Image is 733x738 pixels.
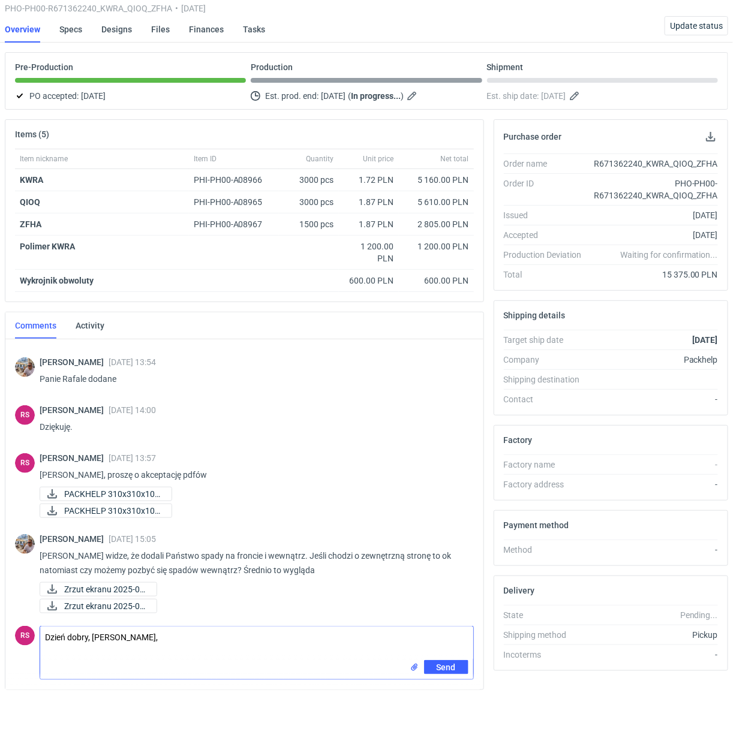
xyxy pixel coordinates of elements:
div: Issued [504,209,590,221]
a: Designs [101,16,132,43]
div: Factory address [504,478,590,490]
span: PACKHELP 310x310x100... [64,504,162,517]
strong: KWRA [20,175,43,185]
span: [DATE] [81,89,106,103]
div: [DATE] [590,229,718,241]
div: 1 200.00 PLN [404,240,469,252]
div: 3000 pcs [279,169,339,191]
span: [PERSON_NAME] [40,534,109,544]
h2: Factory [504,435,533,445]
div: Method [504,544,590,556]
a: Comments [15,312,56,339]
div: Total [504,269,590,281]
span: • [175,4,178,13]
h2: Purchase order [504,132,562,141]
div: Shipping destination [504,373,590,385]
a: Files [151,16,170,43]
strong: [DATE] [693,335,718,345]
span: Zrzut ekranu 2025-08... [64,600,147,613]
div: Shipping method [504,629,590,641]
div: Contact [504,393,590,405]
h2: Payment method [504,520,569,530]
div: Incoterms [504,649,590,661]
button: Update status [665,16,728,35]
h2: Shipping details [504,311,566,320]
p: Production [251,62,293,72]
span: Zrzut ekranu 2025-08... [64,583,147,596]
div: 1 200.00 PLN [344,240,394,264]
div: R671362240_KWRA_QIOQ_ZFHA [590,158,718,170]
div: [DATE] [590,209,718,221]
div: 15 375.00 PLN [590,269,718,281]
strong: Polimer KWRA [20,242,75,251]
div: PHO-PH00-R671362240_KWRA_QIOQ_ZFHA [DATE] [5,4,602,13]
p: Dziękuję. [40,420,464,434]
div: Order name [504,158,590,170]
a: Activity [76,312,104,339]
div: Target ship date [504,334,590,346]
a: PACKHELP 310x310x100... [40,487,172,501]
a: PACKHELP 310x310x100... [40,504,172,518]
figcaption: RS [15,405,35,425]
div: Packhelp [590,354,718,366]
figcaption: RS [15,626,35,646]
img: Michał Palasek [15,534,35,554]
span: [DATE] 13:54 [109,357,156,367]
a: Overview [5,16,40,43]
a: Tasks [243,16,265,43]
div: Production Deviation [504,249,590,261]
textarea: Dzień dobry, [PERSON_NAME], [40,626,473,660]
div: - [590,393,718,405]
span: [DATE] 15:05 [109,534,156,544]
div: PHI-PH00-A08966 [194,174,274,186]
div: 1.72 PLN [344,174,394,186]
div: - [590,649,718,661]
p: Panie Rafale dodane [40,372,464,386]
span: Item ID [194,154,217,164]
strong: QIOQ [20,197,40,207]
button: Edit estimated shipping date [569,89,583,103]
div: Pickup [590,629,718,641]
span: Item nickname [20,154,68,164]
button: Edit estimated production end date [406,89,420,103]
div: Zrzut ekranu 2025-08-27 o 14.26.57.png [40,582,157,597]
p: Pre-Production [15,62,73,72]
div: Order ID [504,177,590,201]
div: 1500 pcs [279,213,339,236]
p: Shipment [487,62,524,72]
figcaption: RS [15,453,35,473]
div: PACKHELP 310x310x100_maszyna BOBST RW.pdf [40,504,160,518]
div: Zrzut ekranu 2025-08-27 o 14.27.14.png [40,599,157,613]
div: State [504,609,590,621]
span: Unit price [364,154,394,164]
span: [DATE] [542,89,566,103]
div: 600.00 PLN [404,275,469,287]
div: PHI-PH00-A08967 [194,218,274,230]
p: [PERSON_NAME], proszę o akceptację pdfów [40,468,464,482]
button: Download PO [704,129,718,144]
span: PACKHELP 310x310x100... [64,487,162,501]
a: Zrzut ekranu 2025-08... [40,599,157,613]
div: PHO-PH00-R671362240_KWRA_QIOQ_ZFHA [590,177,718,201]
em: ( [348,91,351,101]
em: Pending... [680,610,718,620]
span: [DATE] [321,89,346,103]
div: Accepted [504,229,590,241]
h2: Items (5) [15,129,49,139]
span: [DATE] 13:57 [109,453,156,463]
strong: In progress... [351,91,401,101]
div: PACKHELP 310x310x100_maszyna BOBST AW.pdf [40,487,160,501]
div: Rafał Stani [15,405,35,425]
a: Specs [59,16,82,43]
div: - [590,478,718,490]
img: Michał Palasek [15,357,35,377]
div: 5 160.00 PLN [404,174,469,186]
div: 5 610.00 PLN [404,196,469,208]
a: Zrzut ekranu 2025-08... [40,582,157,597]
div: Factory name [504,459,590,471]
div: 3000 pcs [279,191,339,213]
div: 1.87 PLN [344,218,394,230]
span: [PERSON_NAME] [40,453,109,463]
div: 2 805.00 PLN [404,218,469,230]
